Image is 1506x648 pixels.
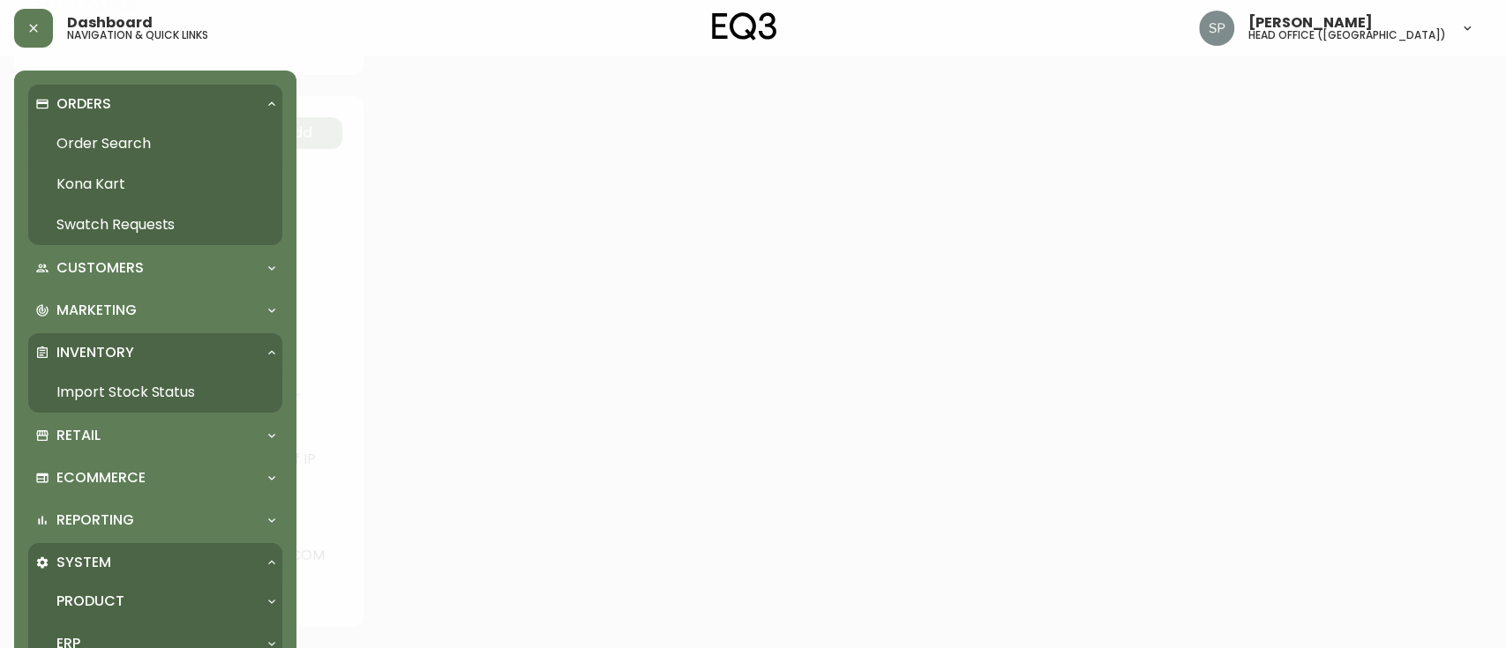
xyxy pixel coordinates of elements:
span: [PERSON_NAME] [1248,16,1373,30]
p: Ecommerce [56,468,146,488]
div: Customers [28,249,282,287]
div: Orders [28,85,282,123]
img: logo [712,12,777,41]
a: Order Search [28,123,282,164]
a: Import Stock Status [28,372,282,413]
a: Kona Kart [28,164,282,205]
p: Inventory [56,343,134,362]
p: Retail [56,426,101,445]
span: Dashboard [67,16,153,30]
a: Swatch Requests [28,205,282,245]
div: System [28,543,282,582]
img: 0cb179e7bf3690758a1aaa5f0aafa0b4 [1199,11,1234,46]
div: Reporting [28,501,282,540]
div: Marketing [28,291,282,330]
p: System [56,553,111,572]
p: Customers [56,258,144,278]
div: Product [28,582,282,621]
h5: head office ([GEOGRAPHIC_DATA]) [1248,30,1446,41]
div: Inventory [28,333,282,372]
p: Marketing [56,301,137,320]
p: Product [56,592,124,611]
h5: navigation & quick links [67,30,208,41]
p: Reporting [56,510,134,530]
p: Orders [56,94,111,114]
div: Retail [28,416,282,455]
div: Ecommerce [28,458,282,497]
